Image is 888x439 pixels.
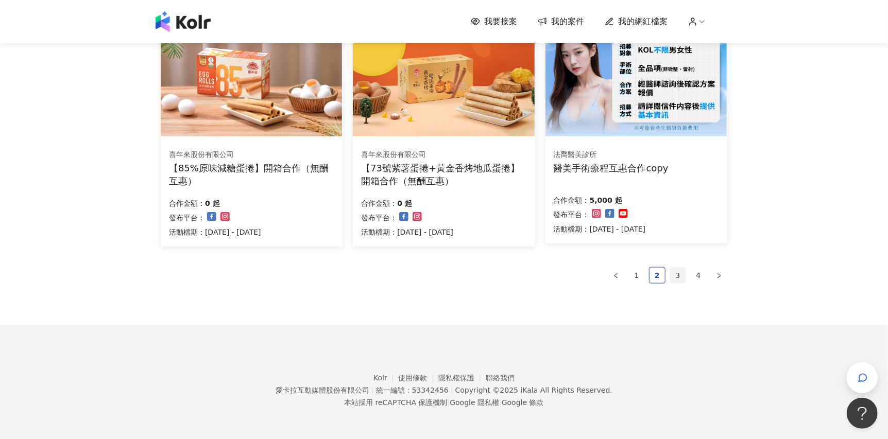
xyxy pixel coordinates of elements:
[373,374,398,382] a: Kolr
[399,374,439,382] a: 使用條款
[554,150,669,160] div: 法喬醫美診所
[169,226,261,238] p: 活動檔期：[DATE] - [DATE]
[448,398,450,407] span: |
[438,374,486,382] a: 隱私權保護
[551,16,584,27] span: 我的案件
[361,162,526,187] div: 【73號紫薯蛋捲+黃金香烤地瓜蛋捲】開箱合作（無酬互惠）
[691,268,706,283] a: 4
[169,150,334,160] div: 喜年來股份有限公司
[486,374,515,382] a: 聯絡我們
[450,398,499,407] a: Google 隱私權
[628,267,645,284] li: 1
[276,386,369,394] div: 愛卡拉互動媒體股份有限公司
[502,398,544,407] a: Google 條款
[451,386,453,394] span: |
[590,194,622,206] p: 5,000 起
[629,268,644,283] a: 1
[711,267,727,284] li: Next Page
[169,162,334,187] div: 【85%原味減糖蛋捲】開箱合作（無酬互惠）
[605,16,668,27] a: 我的網紅檔案
[361,212,397,224] p: 發布平台：
[471,16,517,27] a: 我要接案
[376,386,449,394] div: 統一編號：53342456
[670,267,686,284] li: 3
[169,197,205,209] p: 合作金額：
[169,212,205,224] p: 發布平台：
[344,396,543,409] span: 本站採用 reCAPTCHA 保護機制
[554,208,590,221] p: 發布平台：
[711,267,727,284] button: right
[397,197,412,209] p: 0 起
[484,16,517,27] span: 我要接案
[371,386,374,394] span: |
[650,268,665,283] a: 2
[690,267,707,284] li: 4
[361,197,397,209] p: 合作金額：
[847,398,878,429] iframe: Help Scout Beacon - Open
[608,267,624,284] li: Previous Page
[205,197,220,209] p: 0 起
[455,386,612,394] div: Copyright © 2025 All Rights Reserved.
[554,223,646,235] p: 活動檔期：[DATE] - [DATE]
[361,150,526,160] div: 喜年來股份有限公司
[608,267,624,284] button: left
[156,11,211,32] img: logo
[716,273,722,279] span: right
[613,273,619,279] span: left
[618,16,668,27] span: 我的網紅檔案
[649,267,665,284] li: 2
[554,162,669,174] div: 醫美手術療程互惠合作copy
[670,268,686,283] a: 3
[499,398,502,407] span: |
[361,226,453,238] p: 活動檔期：[DATE] - [DATE]
[521,386,538,394] a: iKala
[554,194,590,206] p: 合作金額：
[538,16,584,27] a: 我的案件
